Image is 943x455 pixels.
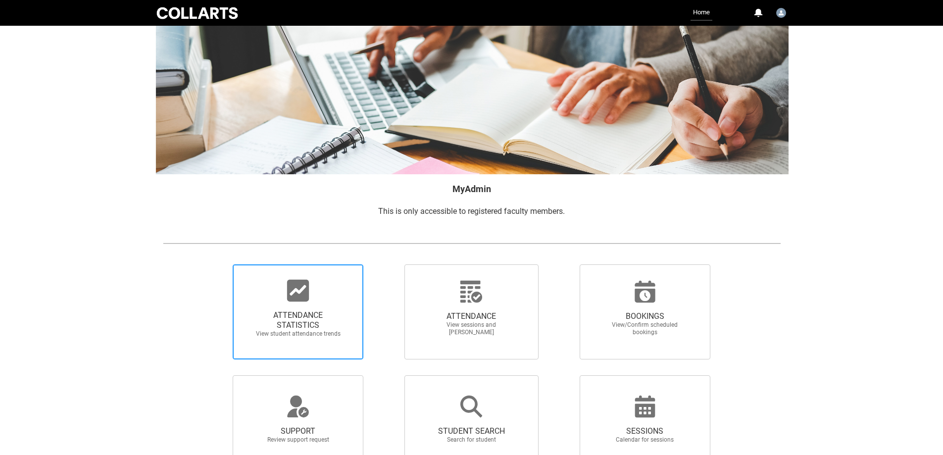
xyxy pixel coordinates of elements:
[428,436,515,444] span: Search for student
[254,426,342,436] span: SUPPORT
[776,8,786,18] img: Tim.Henry
[254,436,342,444] span: Review support request
[163,238,781,249] img: REDU_GREY_LINE
[163,182,781,196] h2: MyAdmin
[254,330,342,338] span: View student attendance trends
[378,206,565,216] span: This is only accessible to registered faculty members.
[428,321,515,336] span: View sessions and [PERSON_NAME]
[428,311,515,321] span: ATTENDANCE
[254,310,342,330] span: ATTENDANCE STATISTICS
[601,436,689,444] span: Calendar for sessions
[601,311,689,321] span: BOOKINGS
[601,321,689,336] span: View/Confirm scheduled bookings
[691,5,712,21] a: Home
[428,426,515,436] span: STUDENT SEARCH
[774,4,789,20] button: User Profile Tim.Henry
[601,426,689,436] span: SESSIONS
